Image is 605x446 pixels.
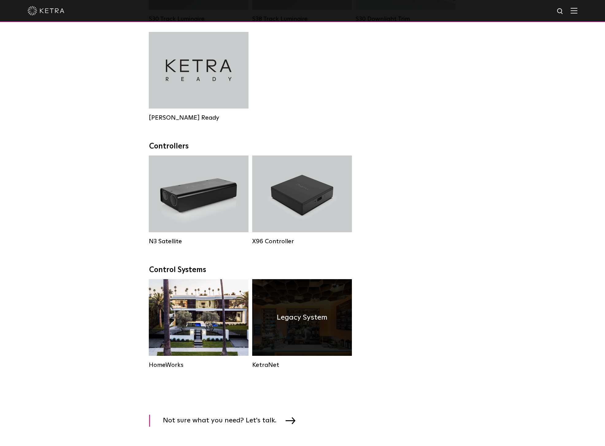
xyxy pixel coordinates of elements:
a: HomeWorks Residential Solution [149,279,249,369]
img: arrow [286,417,295,424]
div: Control Systems [149,266,456,275]
div: HomeWorks [149,361,249,369]
span: Not sure what you need? Let's talk. [163,415,286,427]
a: X96 Controller X96 Controller [252,156,352,245]
a: [PERSON_NAME] Ready [PERSON_NAME] Ready [149,32,249,121]
div: KetraNet [252,361,352,369]
a: Not sure what you need? Let's talk. [149,415,303,427]
div: Controllers [149,142,456,151]
div: [PERSON_NAME] Ready [149,114,249,121]
img: Hamburger%20Nav.svg [571,8,577,13]
div: N3 Satellite [149,238,249,245]
a: N3 Satellite N3 Satellite [149,156,249,245]
a: KetraNet Legacy System [252,279,352,369]
img: search icon [557,8,564,15]
h4: Legacy System [277,312,327,323]
img: ketra-logo-2019-white [28,6,64,15]
div: X96 Controller [252,238,352,245]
